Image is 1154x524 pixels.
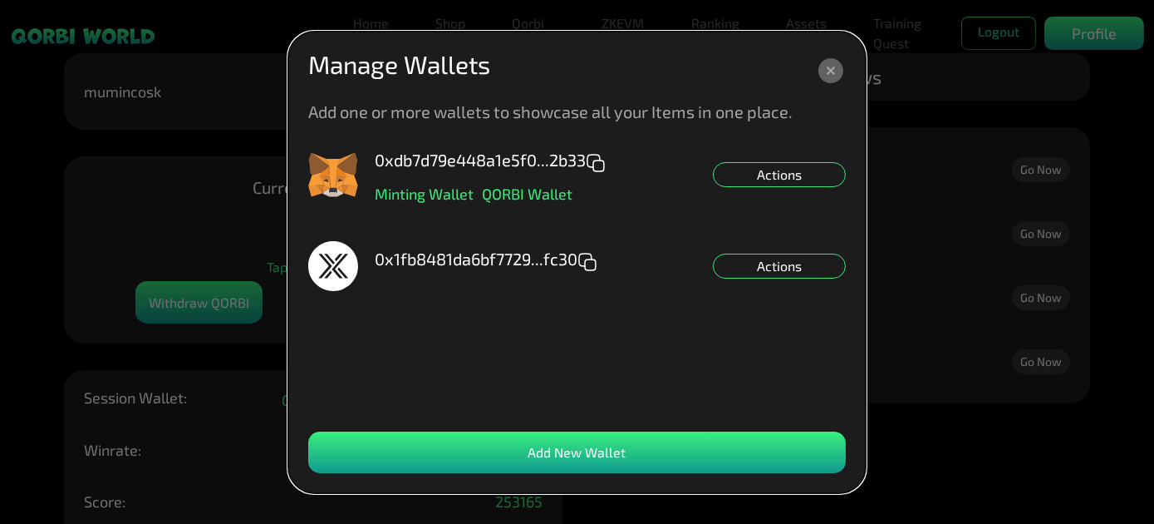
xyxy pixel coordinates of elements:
p: Minting Wallet [375,186,474,201]
p: 0xdb7d79e448a1e5f0...2b33 [375,147,606,172]
div: Actions [713,254,846,279]
div: Add New Wallet [308,432,846,473]
p: Manage Wallets [308,52,490,77]
div: Actions [713,162,846,187]
p: Add one or more wallets to showcase all your Items in one place. [308,103,793,120]
p: QORBI Wallet [482,186,572,201]
p: 0x1fb8481da6bf7729...fc30 [375,246,597,271]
